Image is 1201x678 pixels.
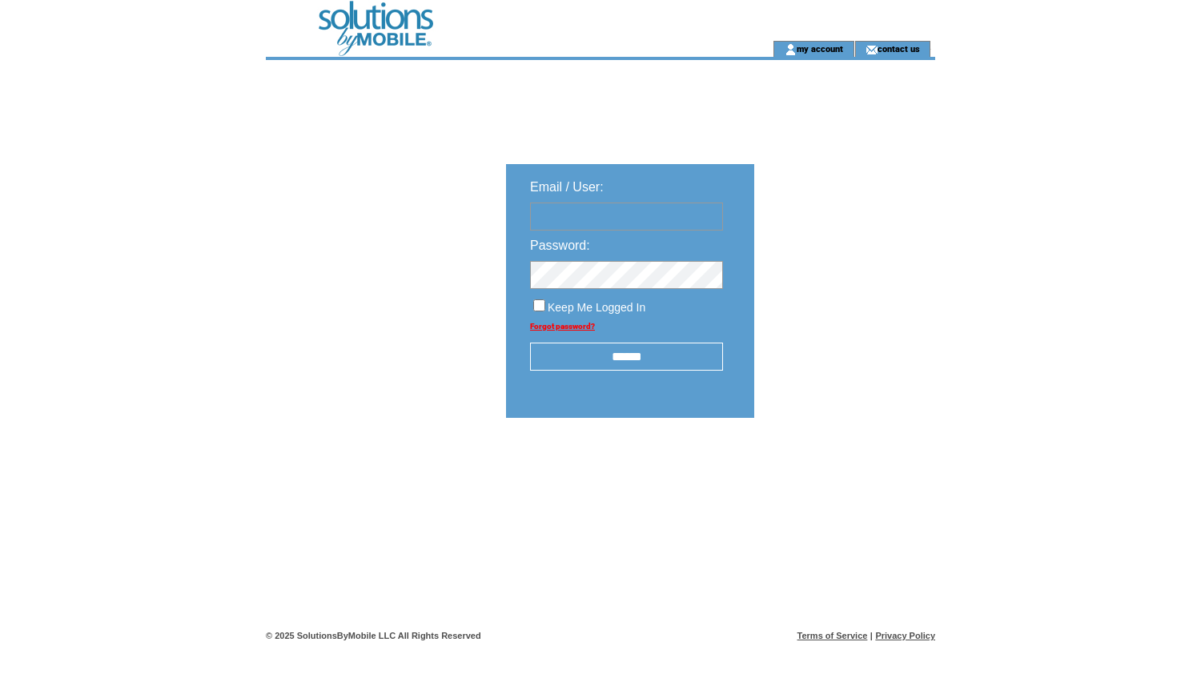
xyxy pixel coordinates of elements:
[797,43,843,54] a: my account
[866,43,878,56] img: contact_us_icon.gif;jsessionid=49906D27C4C7C818CA844186BEB3564F
[530,180,604,194] span: Email / User:
[530,239,590,252] span: Password:
[548,301,645,314] span: Keep Me Logged In
[785,43,797,56] img: account_icon.gif;jsessionid=49906D27C4C7C818CA844186BEB3564F
[801,458,881,478] img: transparent.png;jsessionid=49906D27C4C7C818CA844186BEB3564F
[266,631,481,640] span: © 2025 SolutionsByMobile LLC All Rights Reserved
[878,43,920,54] a: contact us
[797,631,868,640] a: Terms of Service
[870,631,873,640] span: |
[875,631,935,640] a: Privacy Policy
[530,322,595,331] a: Forgot password?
